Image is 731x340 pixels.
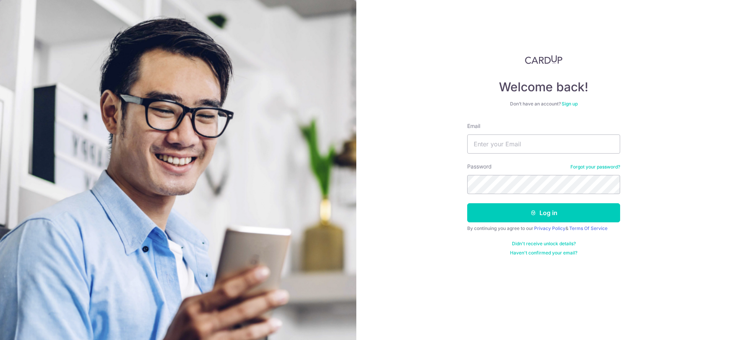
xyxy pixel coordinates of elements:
div: By continuing you agree to our & [467,225,620,232]
a: Didn't receive unlock details? [512,241,576,247]
label: Password [467,163,492,170]
h4: Welcome back! [467,79,620,95]
img: CardUp Logo [525,55,562,64]
a: Forgot your password? [570,164,620,170]
div: Don’t have an account? [467,101,620,107]
button: Log in [467,203,620,222]
input: Enter your Email [467,134,620,154]
label: Email [467,122,480,130]
a: Privacy Policy [534,225,565,231]
a: Terms Of Service [569,225,608,231]
a: Sign up [562,101,578,107]
a: Haven't confirmed your email? [510,250,577,256]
